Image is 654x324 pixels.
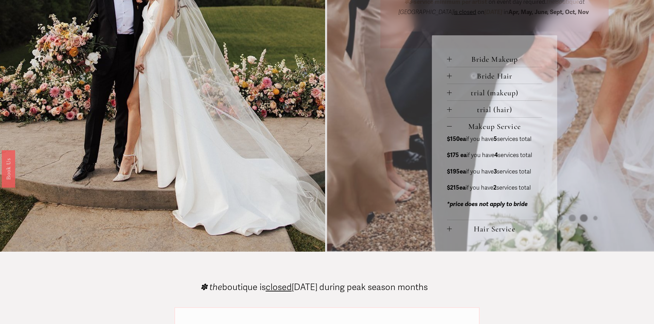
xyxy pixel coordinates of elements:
[200,282,222,292] em: ✽ the
[200,283,428,291] p: boutique is [DATE] during peak season months
[447,84,542,100] button: trial (makeup)
[494,152,498,159] strong: 4
[2,150,15,187] a: Book Us
[447,150,542,161] p: if you have services total
[266,282,292,292] span: closed
[447,152,467,159] strong: $175 ea
[484,9,502,16] em: [DATE]
[447,118,542,134] button: Makeup Service
[447,201,528,208] em: *price does not apply to bride
[494,168,497,175] strong: 3
[447,67,542,84] button: Bride Hair
[454,9,476,16] span: is closed
[508,9,589,16] strong: Apr, May, June, Sept, Oct, Nov
[447,101,542,117] button: trial (hair)
[452,224,542,233] span: Hair Service
[494,135,497,143] strong: 5
[452,105,542,114] span: trial (hair)
[447,168,466,175] strong: $195ea
[452,55,542,64] span: Bride Makeup
[447,135,466,143] strong: $150ea
[447,184,466,191] strong: $215ea
[447,183,542,193] p: if you have services total
[447,134,542,145] p: if you have services total
[493,184,496,191] strong: 2
[502,9,590,16] span: in
[447,220,542,237] button: Hair Service
[447,167,542,177] p: if you have services total
[452,71,542,81] span: Bride Hair
[452,88,542,97] span: trial (makeup)
[447,134,542,220] div: Makeup Service
[452,122,542,131] span: Makeup Service
[447,50,542,67] button: Bride Makeup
